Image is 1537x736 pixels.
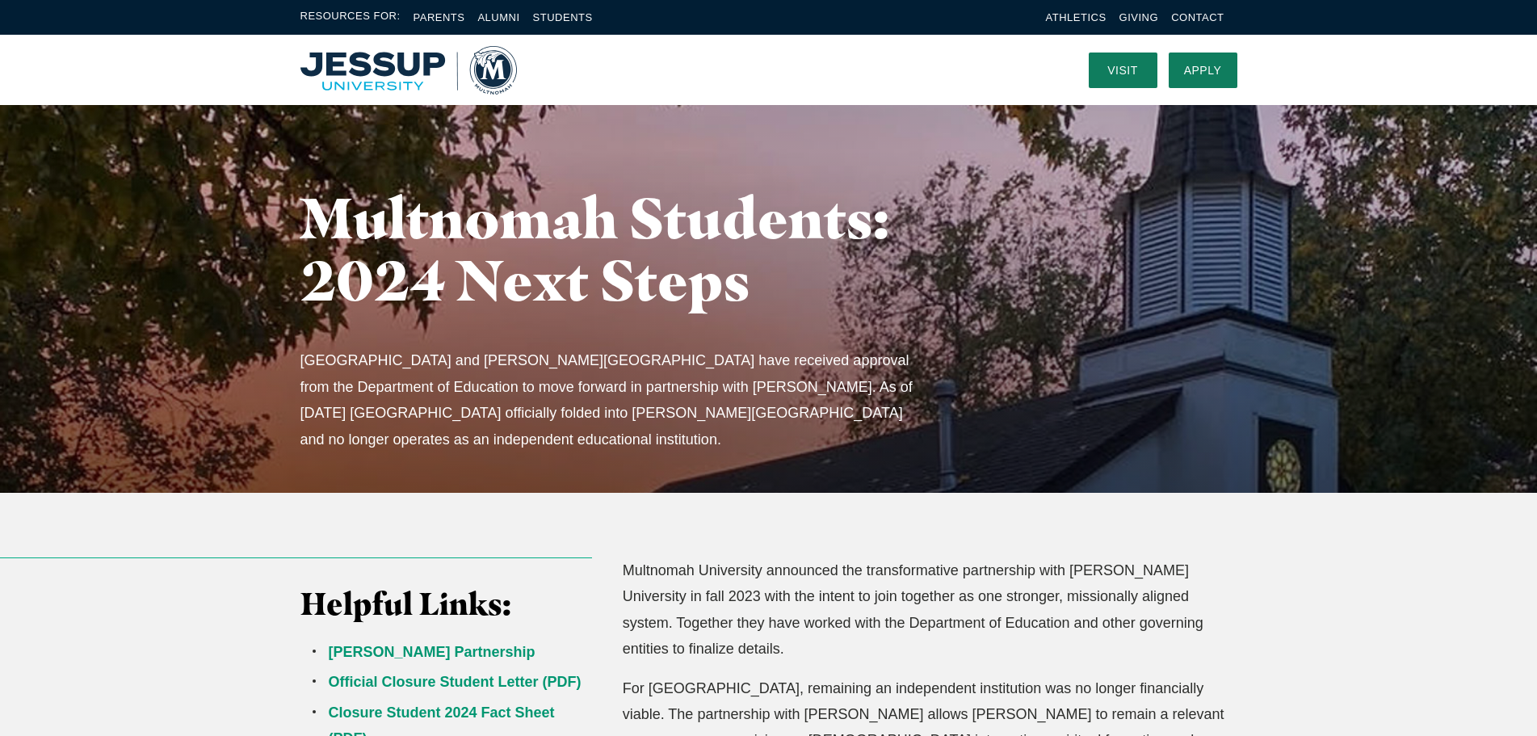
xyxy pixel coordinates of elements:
[623,557,1237,662] p: Multnomah University announced the transformative partnership with [PERSON_NAME] University in fa...
[300,46,517,95] a: Home
[300,586,593,623] h3: Helpful Links:
[1119,11,1159,23] a: Giving
[1169,53,1237,88] a: Apply
[300,8,401,27] span: Resources For:
[300,46,517,95] img: Multnomah University Logo
[1171,11,1224,23] a: Contact
[300,347,925,452] p: [GEOGRAPHIC_DATA] and [PERSON_NAME][GEOGRAPHIC_DATA] have received approval from the Department o...
[414,11,465,23] a: Parents
[533,11,593,23] a: Students
[329,674,582,690] a: Official Closure Student Letter (PDF)
[1046,11,1107,23] a: Athletics
[1089,53,1157,88] a: Visit
[477,11,519,23] a: Alumni
[300,187,955,311] h1: Multnomah Students: 2024 Next Steps
[329,644,535,660] a: [PERSON_NAME] Partnership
